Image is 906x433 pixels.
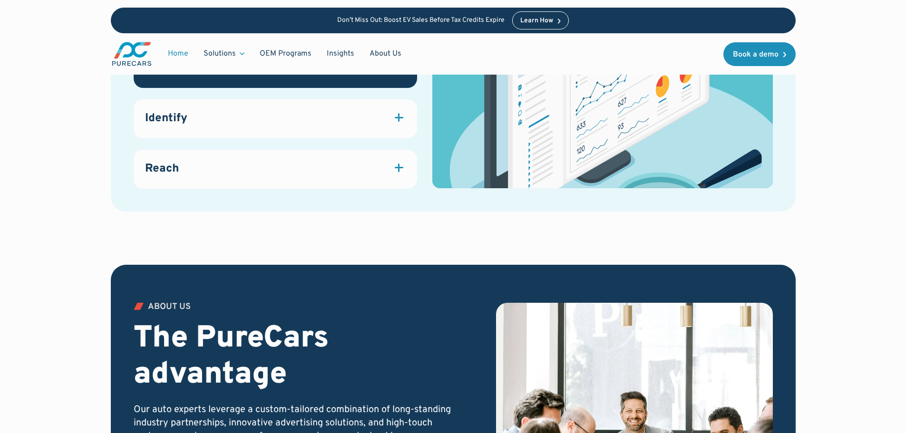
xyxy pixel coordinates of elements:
a: Learn How [512,11,569,29]
a: main [111,41,153,67]
div: Book a demo [733,51,779,58]
div: Solutions [204,48,236,59]
div: Learn How [520,18,553,24]
h3: Reach [145,161,179,177]
p: Don’t Miss Out: Boost EV Sales Before Tax Credits Expire [337,17,505,25]
a: OEM Programs [252,45,319,63]
div: Solutions [196,45,252,63]
a: About Us [362,45,409,63]
div: ABOUT US [148,303,191,311]
a: Home [160,45,196,63]
a: Book a demo [723,42,796,66]
h3: Identify [145,111,187,127]
img: purecars logo [111,41,153,67]
h2: The PureCars advantage [134,321,466,394]
a: Insights [319,45,362,63]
